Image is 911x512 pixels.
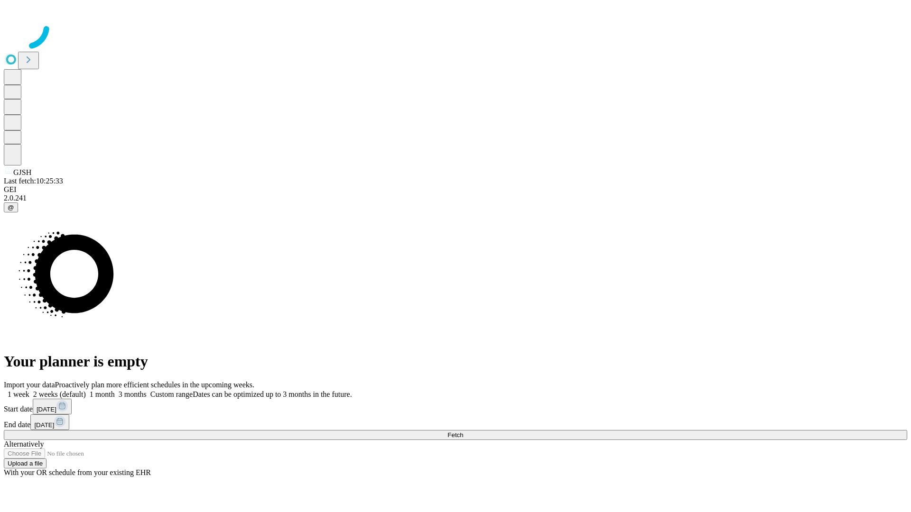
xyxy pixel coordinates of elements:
[447,431,463,439] span: Fetch
[37,406,56,413] span: [DATE]
[4,468,151,476] span: With your OR schedule from your existing EHR
[34,421,54,429] span: [DATE]
[4,202,18,212] button: @
[193,390,352,398] span: Dates can be optimized up to 3 months in the future.
[4,194,907,202] div: 2.0.241
[4,458,46,468] button: Upload a file
[4,185,907,194] div: GEI
[4,353,907,370] h1: Your planner is empty
[4,399,907,414] div: Start date
[8,390,29,398] span: 1 week
[90,390,115,398] span: 1 month
[4,430,907,440] button: Fetch
[30,414,69,430] button: [DATE]
[4,177,63,185] span: Last fetch: 10:25:33
[33,399,72,414] button: [DATE]
[13,168,31,176] span: GJSH
[119,390,147,398] span: 3 months
[8,204,14,211] span: @
[55,381,254,389] span: Proactively plan more efficient schedules in the upcoming weeks.
[150,390,193,398] span: Custom range
[4,440,44,448] span: Alternatively
[4,381,55,389] span: Import your data
[4,414,907,430] div: End date
[33,390,86,398] span: 2 weeks (default)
